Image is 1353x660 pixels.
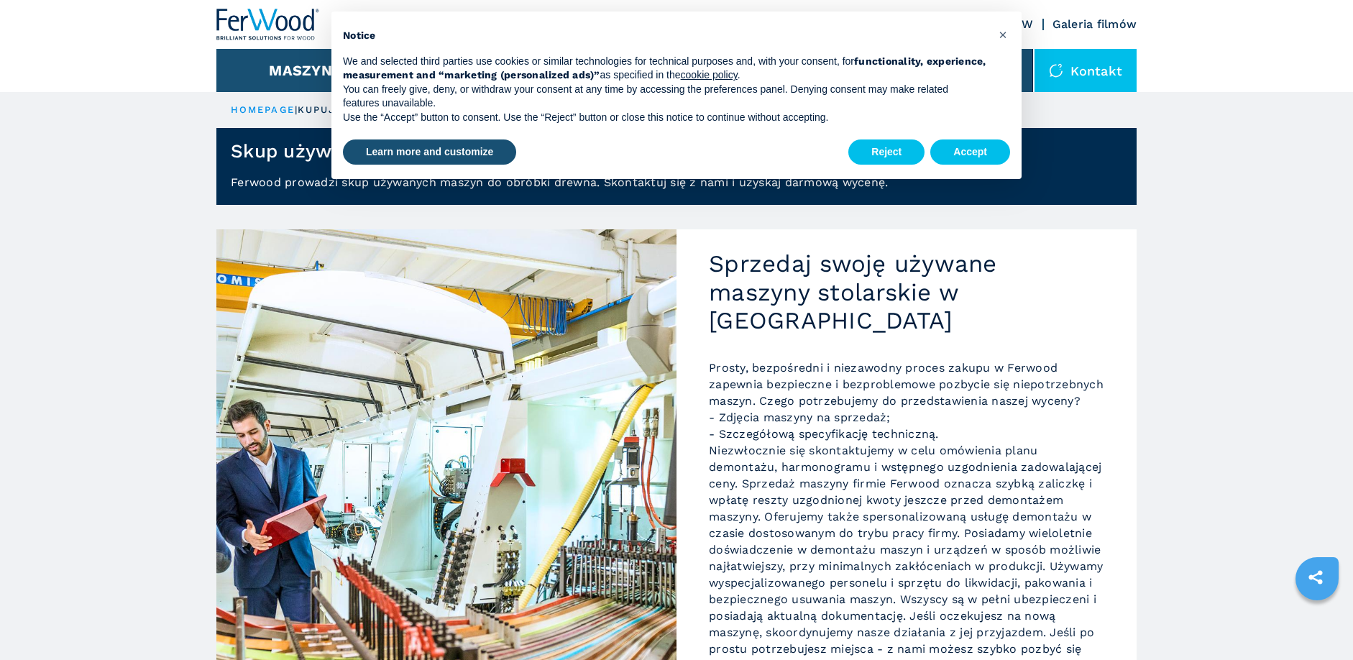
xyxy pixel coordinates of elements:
h2: Notice [343,29,987,43]
button: Reject [848,139,925,165]
div: Kontakt [1035,49,1137,92]
a: HOMEPAGE [231,104,295,115]
p: Ferwood prowadzi skup używanych maszyn do obróbki drewna. Skontaktuj się z nami i uzyskaj darmową... [216,174,1137,205]
img: Kontakt [1049,63,1063,78]
button: Close this notice [991,23,1014,46]
strong: functionality, experience, measurement and “marketing (personalized ads)” [343,55,986,81]
p: We and selected third parties use cookies or similar technologies for technical purposes and, wit... [343,55,987,83]
a: Galeria filmów [1052,17,1137,31]
span: | [295,104,298,115]
p: You can freely give, deny, or withdraw your consent at any time by accessing the preferences pane... [343,83,987,111]
a: cookie policy [681,69,738,81]
button: Maszyny [269,62,341,79]
button: Learn more and customize [343,139,516,165]
h1: Skup używanych maszyn stolarskich do obróbki drewna [231,139,756,162]
img: Ferwood [216,9,320,40]
span: × [999,26,1007,43]
h2: Sprzedaj swoję używane maszyny stolarskie w [GEOGRAPHIC_DATA] [709,249,1104,335]
p: kupujemy [298,104,360,116]
button: Accept [930,139,1010,165]
p: Use the “Accept” button to consent. Use the “Reject” button or close this notice to continue with... [343,111,987,125]
a: sharethis [1298,559,1334,595]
